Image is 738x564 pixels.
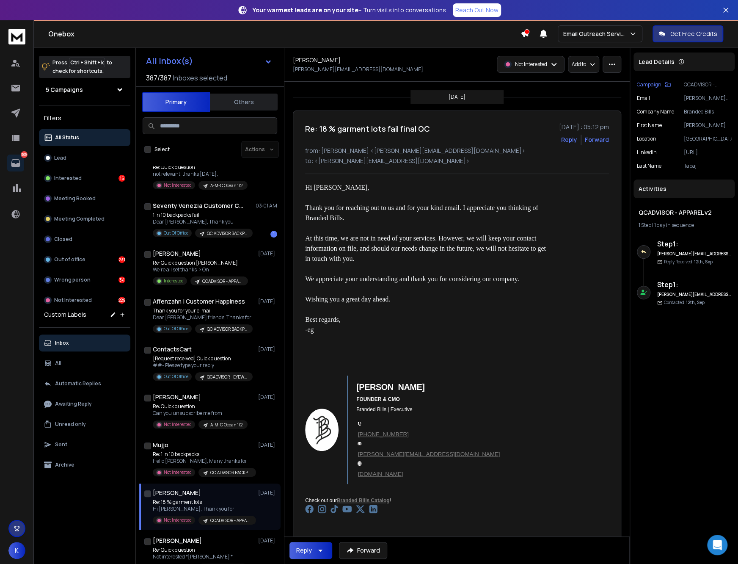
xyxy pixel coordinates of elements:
span: 12th, Sep [686,299,705,305]
button: Campaign [637,81,671,88]
div: 15 [118,175,125,182]
img: Facebook Icon [305,505,318,513]
div: 34 [118,276,125,283]
button: Unread only [39,416,130,433]
h3: Inboxes selected [173,73,227,83]
p: 03:01 AM [256,202,277,209]
p: [DATE] [449,94,465,100]
p: Out Of Office [164,373,188,380]
p: Unread only [55,421,86,428]
strong: Your warmest leads are on your site [253,6,358,14]
button: Inbox [39,335,130,351]
p: Sent [55,441,67,448]
p: [URL][DOMAIN_NAME][PERSON_NAME] [684,149,731,156]
h1: [PERSON_NAME] [293,56,341,64]
p: Not Interested [515,61,547,68]
p: Awaiting Reply [55,401,92,407]
p: Interested [54,175,82,182]
p: [DATE] [258,442,277,448]
p: QCADVISOR - APPAREL v2 [210,517,251,524]
p: [PERSON_NAME][EMAIL_ADDRESS][DOMAIN_NAME] [293,66,423,73]
p: [DATE] [258,537,277,544]
h1: [PERSON_NAME] [153,536,202,545]
p: [DATE] [258,250,277,257]
button: Closed [39,231,130,248]
h3: Filters [39,112,130,124]
p: Not Interested [54,297,92,304]
div: We appreciate your understanding and thank you for considering our company. [305,274,552,284]
p: Out Of Office [164,326,188,332]
button: All Status [39,129,130,146]
p: Meeting Completed [54,216,105,222]
h1: Re: 18 % garment lots fail final QC [305,123,430,135]
h1: ContactsCart [153,345,192,354]
h1: Seventy Venezia Customer Care [153,202,246,210]
h1: Affenzahn | Customer Happiness [153,297,245,306]
p: Branded Bills [684,108,731,115]
button: Interested15 [39,170,130,187]
p: Tabaj [684,163,731,169]
p: Re: Quick question [153,403,248,410]
p: QCADVISOR - APPAREL v2 [684,81,731,88]
div: Wishing you a great day ahead. [305,294,552,304]
p: All Status [55,134,79,141]
p: Get Free Credits [670,30,717,38]
p: from: [PERSON_NAME] <[PERSON_NAME][EMAIL_ADDRESS][DOMAIN_NAME]> [305,147,609,155]
h1: 5 Campaigns [46,86,83,94]
button: Archive [39,456,130,473]
button: Reply [561,135,577,144]
button: All [39,355,130,372]
p: Last Name [637,163,661,169]
h6: [PERSON_NAME][EMAIL_ADDRESS][DOMAIN_NAME] [657,251,731,257]
button: Awaiting Reply [39,395,130,412]
img: Phone Icon [356,420,365,429]
button: Forward [339,542,387,559]
a: 509 [7,155,24,171]
p: Closed [54,236,72,243]
p: [GEOGRAPHIC_DATA] [684,135,731,142]
p: QC ADVISOR BACKPACKS 05.09 RELOAD [207,326,248,332]
p: Add to [572,61,586,68]
p: QC ADVISOR BACKPACKS 05.09 RELOAD [210,470,251,476]
button: K [8,542,25,559]
p: Dear [PERSON_NAME], Thank you [153,218,253,225]
p: Contacted [664,299,705,306]
p: QCADVISOR - APPAREL v2 [202,278,243,285]
img: EMail Icon [356,440,365,448]
h6: Step 1 : [657,279,731,290]
p: linkedin [637,149,657,156]
p: Re: 18 % garment lots [153,499,254,506]
div: | [639,222,730,229]
button: Primary [142,92,210,112]
span: [PERSON_NAME] [356,382,424,392]
button: Get Free Credits [653,25,723,42]
p: ##- Please type your reply [153,362,253,369]
img: Image [305,409,339,451]
p: Not Interested [164,469,192,476]
h1: [PERSON_NAME] [153,249,201,258]
a: [PHONE_NUMBER] [358,431,409,437]
div: Open Intercom Messenger [707,535,727,555]
button: Not Interested229 [39,292,130,309]
button: Meeting Booked [39,190,130,207]
p: A-M-C Ocean 1/2 [210,422,242,428]
img: Tiktok Icon [330,505,342,513]
p: 1 in 10 backpacks fail [153,212,253,218]
img: Site Icon [356,460,365,468]
p: Re: Quick question [PERSON_NAME] [153,260,248,266]
p: Not Interested [164,182,192,188]
div: At this time, we are not in need of your services. However, we will keep your contact information... [305,233,552,264]
h1: QCADVISOR - APPAREL v2 [639,208,730,217]
a: [DOMAIN_NAME] [358,471,403,477]
a: [PERSON_NAME][EMAIL_ADDRESS][DOMAIN_NAME] [358,451,500,457]
img: logo [8,29,25,44]
button: Out of office231 [39,251,130,268]
img: LinkedIn Icon [369,505,382,513]
span: Branded Bills | Executive [356,406,413,412]
p: [PERSON_NAME] [684,122,731,129]
p: We’re all set thanks > On [153,266,248,273]
p: Archive [55,462,74,468]
img: YouTube Icon [342,506,356,512]
p: [DATE] [258,298,277,305]
h1: Onebox [48,29,520,39]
